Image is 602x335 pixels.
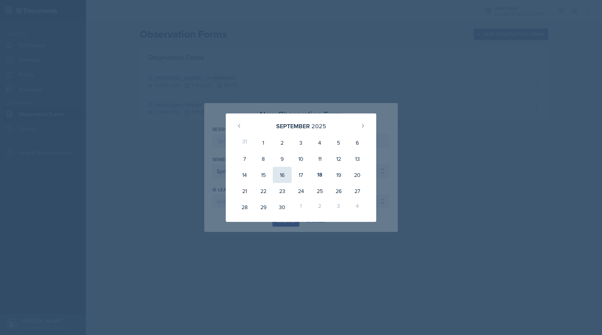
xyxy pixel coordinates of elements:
[348,167,367,183] div: 20
[329,183,348,199] div: 26
[348,151,367,167] div: 13
[348,135,367,151] div: 6
[273,135,292,151] div: 2
[292,183,310,199] div: 24
[329,135,348,151] div: 5
[235,135,254,151] div: 31
[292,135,310,151] div: 3
[235,183,254,199] div: 21
[254,199,273,215] div: 29
[276,122,310,131] div: September
[310,135,329,151] div: 4
[292,167,310,183] div: 17
[235,151,254,167] div: 7
[310,151,329,167] div: 11
[292,151,310,167] div: 10
[311,122,326,131] div: 2025
[254,151,273,167] div: 8
[348,183,367,199] div: 27
[235,199,254,215] div: 28
[310,183,329,199] div: 25
[329,199,348,215] div: 3
[273,183,292,199] div: 23
[254,183,273,199] div: 22
[329,151,348,167] div: 12
[273,167,292,183] div: 16
[235,167,254,183] div: 14
[348,199,367,215] div: 4
[292,199,310,215] div: 1
[310,167,329,183] div: 18
[329,167,348,183] div: 19
[254,135,273,151] div: 1
[273,151,292,167] div: 9
[254,167,273,183] div: 15
[273,199,292,215] div: 30
[310,199,329,215] div: 2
